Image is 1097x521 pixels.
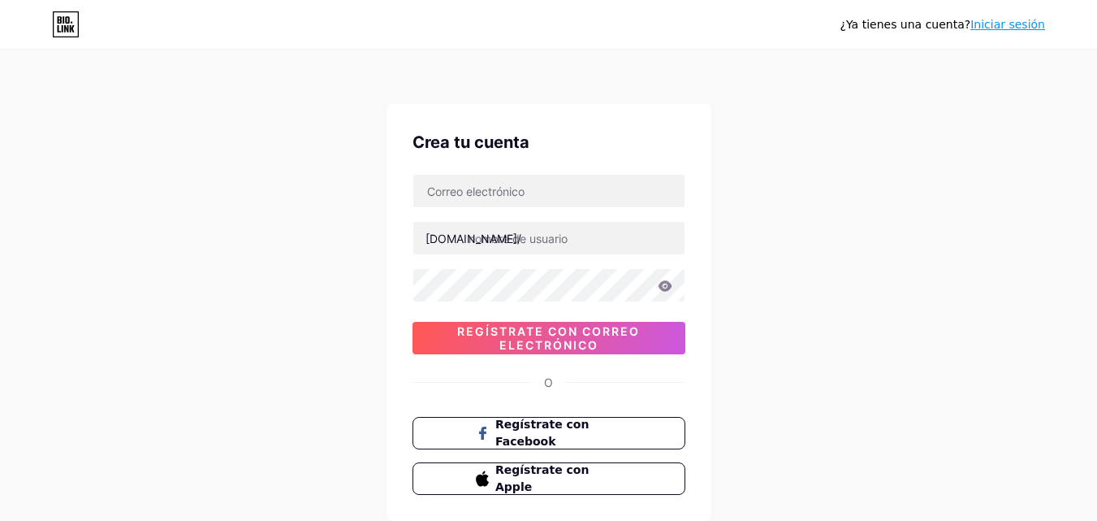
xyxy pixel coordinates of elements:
[457,324,640,352] font: Regístrate con correo electrónico
[495,418,589,448] font: Regístrate con Facebook
[412,132,529,152] font: Crea tu cuenta
[425,232,521,245] font: [DOMAIN_NAME]/
[495,463,589,493] font: Regístrate con Apple
[544,376,553,389] font: O
[412,462,685,495] button: Regístrate con Apple
[413,222,685,254] input: nombre de usuario
[412,322,685,354] button: Regístrate con correo electrónico
[412,417,685,449] button: Regístrate con Facebook
[970,18,1045,31] a: Iniciar sesión
[840,18,971,31] font: ¿Ya tienes una cuenta?
[413,175,685,207] input: Correo electrónico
